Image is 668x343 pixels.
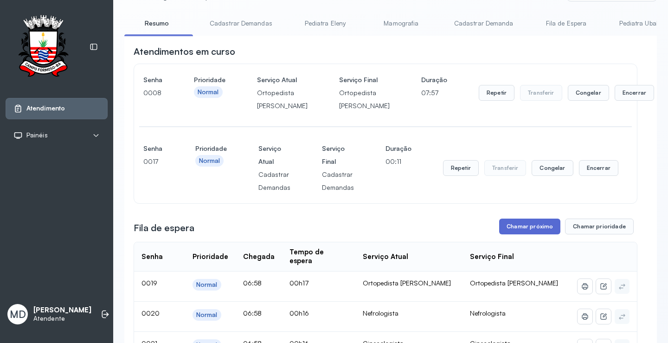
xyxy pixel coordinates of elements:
div: Normal [198,88,219,96]
div: Prioridade [193,252,228,261]
button: Transferir [484,160,527,176]
h4: Duração [421,73,447,86]
h4: Prioridade [194,73,225,86]
span: 06:58 [243,309,262,317]
p: 0017 [143,155,164,168]
button: Congelar [532,160,573,176]
span: Ortopedista [PERSON_NAME] [470,279,558,287]
a: Cadastrar Demandas [200,16,282,31]
div: Tempo de espera [289,248,348,265]
h4: Duração [385,142,411,155]
button: Chamar próximo [499,219,560,234]
span: Atendimento [26,104,65,112]
h3: Fila de espera [134,221,194,234]
button: Chamar prioridade [565,219,634,234]
span: 00h16 [289,309,309,317]
div: Chegada [243,252,275,261]
h4: Serviço Atual [257,73,308,86]
h4: Prioridade [195,142,227,155]
span: 0019 [141,279,157,287]
img: Logotipo do estabelecimento [10,15,77,79]
h4: Senha [143,142,164,155]
div: Normal [199,157,220,165]
a: Atendimento [13,104,100,113]
a: Fila de Espera [534,16,599,31]
a: Mamografia [369,16,434,31]
span: 06:58 [243,279,262,287]
button: Encerrar [579,160,618,176]
div: Serviço Final [470,252,514,261]
p: Cadastrar Demandas [258,168,290,194]
span: 00h17 [289,279,309,287]
p: [PERSON_NAME] [33,306,91,315]
div: Normal [196,281,218,289]
div: Nefrologista [363,309,456,317]
h4: Senha [143,73,162,86]
span: Painéis [26,131,48,139]
button: Encerrar [615,85,654,101]
p: Cadastrar Demandas [322,168,354,194]
div: Serviço Atual [363,252,408,261]
button: Repetir [479,85,514,101]
h3: Atendimentos em curso [134,45,235,58]
a: Pediatra Eleny [293,16,358,31]
div: Ortopedista [PERSON_NAME] [363,279,456,287]
button: Repetir [443,160,479,176]
p: 07:57 [421,86,447,99]
button: Congelar [568,85,609,101]
div: Senha [141,252,163,261]
p: Atendente [33,315,91,323]
p: 0008 [143,86,162,99]
h4: Serviço Final [322,142,354,168]
a: Cadastrar Demanda [445,16,523,31]
p: Ortopedista [PERSON_NAME] [257,86,308,112]
h4: Serviço Atual [258,142,290,168]
a: Resumo [124,16,189,31]
p: 00:11 [385,155,411,168]
span: Nefrologista [470,309,506,317]
p: Ortopedista [PERSON_NAME] [339,86,390,112]
button: Transferir [520,85,562,101]
div: Normal [196,311,218,319]
span: 0020 [141,309,160,317]
h4: Serviço Final [339,73,390,86]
